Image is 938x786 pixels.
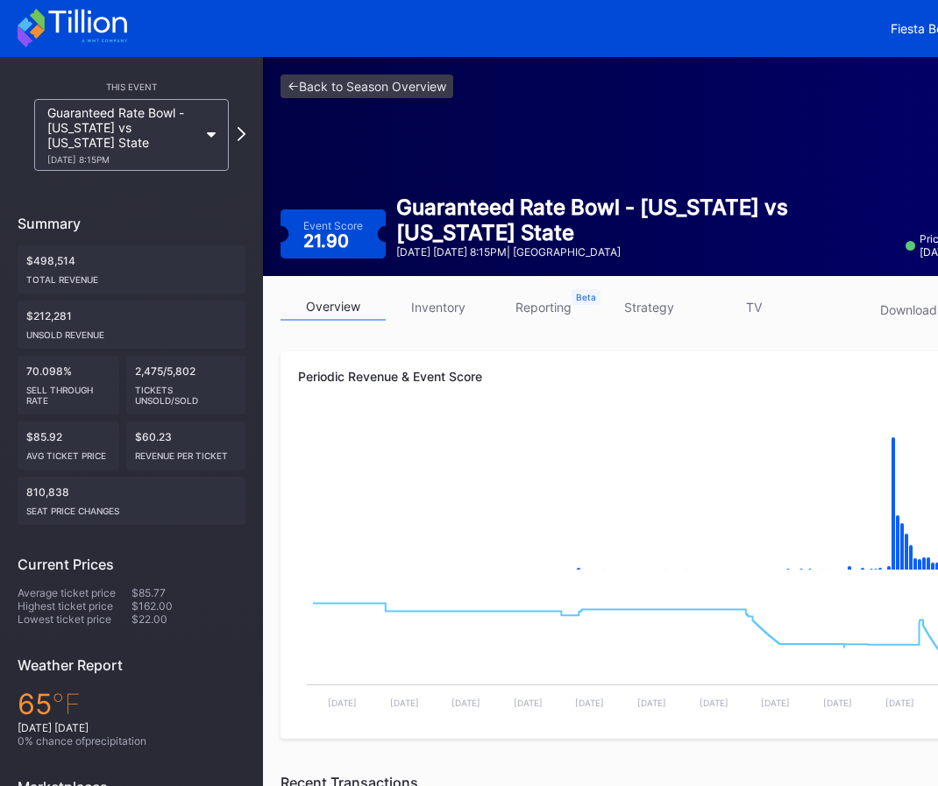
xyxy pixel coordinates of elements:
[303,219,363,232] div: Event Score
[303,232,353,250] div: 21.90
[18,613,131,626] div: Lowest ticket price
[281,294,386,321] a: overview
[596,294,701,321] a: strategy
[131,586,245,599] div: $85.77
[18,599,131,613] div: Highest ticket price
[396,245,895,258] div: [DATE] [DATE] 8:15PM | [GEOGRAPHIC_DATA]
[18,215,245,232] div: Summary
[47,154,198,165] div: [DATE] 8:15PM
[26,499,237,516] div: seat price changes
[575,697,604,708] text: [DATE]
[701,294,807,321] a: TV
[26,443,110,461] div: Avg ticket price
[52,687,81,721] span: ℉
[26,378,110,406] div: Sell Through Rate
[131,613,245,626] div: $22.00
[135,443,237,461] div: Revenue per ticket
[396,195,895,245] div: Guaranteed Rate Bowl - [US_STATE] vs [US_STATE] State
[126,421,245,470] div: $60.23
[281,74,453,98] a: <-Back to Season Overview
[18,245,245,294] div: $498,514
[637,697,666,708] text: [DATE]
[26,267,237,285] div: Total Revenue
[885,697,914,708] text: [DATE]
[451,697,480,708] text: [DATE]
[18,586,131,599] div: Average ticket price
[18,687,245,721] div: 65
[18,477,245,525] div: 810,838
[18,301,245,349] div: $212,281
[18,734,245,747] div: 0 % chance of precipitation
[514,697,543,708] text: [DATE]
[328,697,357,708] text: [DATE]
[26,322,237,340] div: Unsold Revenue
[491,294,596,321] a: reporting
[823,697,852,708] text: [DATE]
[700,697,728,708] text: [DATE]
[18,421,119,470] div: $85.92
[126,356,245,414] div: 2,475/5,802
[761,697,790,708] text: [DATE]
[131,599,245,613] div: $162.00
[135,378,237,406] div: Tickets Unsold/Sold
[18,656,245,674] div: Weather Report
[18,356,119,414] div: 70.098%
[386,294,491,321] a: inventory
[47,105,198,165] div: Guaranteed Rate Bowl - [US_STATE] vs [US_STATE] State
[18,721,245,734] div: [DATE] [DATE]
[390,697,419,708] text: [DATE]
[18,556,245,573] div: Current Prices
[18,81,245,92] div: This Event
